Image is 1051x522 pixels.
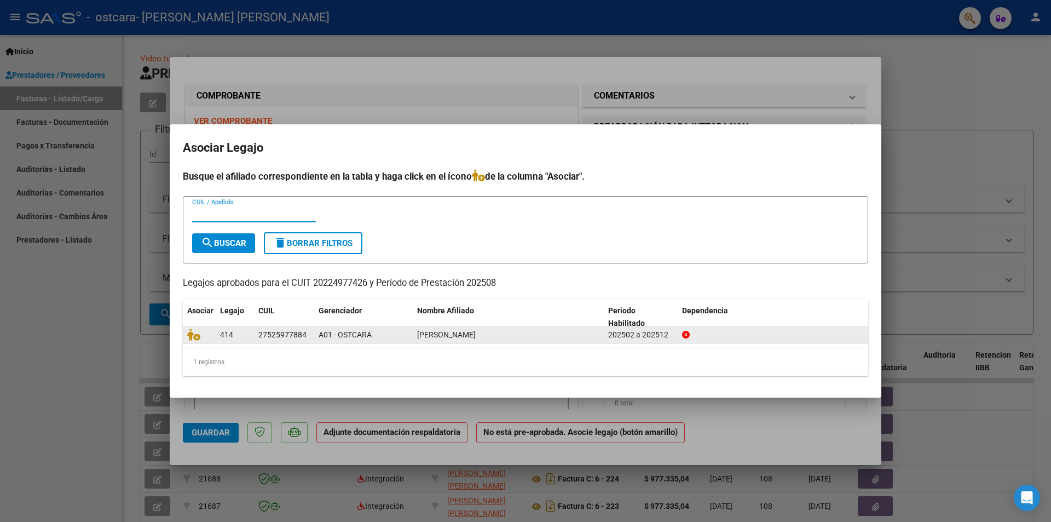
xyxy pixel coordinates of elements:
[183,169,868,183] h4: Busque el afiliado correspondiente en la tabla y haga click en el ícono de la columna "Asociar".
[216,299,254,335] datatable-header-cell: Legajo
[417,330,476,339] span: MAIDANA LARISA MAIARA
[183,299,216,335] datatable-header-cell: Asociar
[183,137,868,158] h2: Asociar Legajo
[201,236,214,249] mat-icon: search
[678,299,869,335] datatable-header-cell: Dependencia
[183,348,868,376] div: 1 registros
[187,306,213,315] span: Asociar
[314,299,413,335] datatable-header-cell: Gerenciador
[608,329,673,341] div: 202502 a 202512
[274,238,353,248] span: Borrar Filtros
[417,306,474,315] span: Nombre Afiliado
[319,330,372,339] span: A01 - OSTCARA
[192,233,255,253] button: Buscar
[254,299,314,335] datatable-header-cell: CUIL
[220,330,233,339] span: 414
[258,329,307,341] div: 27525977884
[183,277,868,290] p: Legajos aprobados para el CUIT 20224977426 y Período de Prestación 202508
[413,299,604,335] datatable-header-cell: Nombre Afiliado
[608,306,645,328] span: Periodo Habilitado
[682,306,728,315] span: Dependencia
[220,306,244,315] span: Legajo
[319,306,362,315] span: Gerenciador
[604,299,678,335] datatable-header-cell: Periodo Habilitado
[1014,485,1040,511] div: Open Intercom Messenger
[258,306,275,315] span: CUIL
[274,236,287,249] mat-icon: delete
[201,238,246,248] span: Buscar
[264,232,362,254] button: Borrar Filtros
